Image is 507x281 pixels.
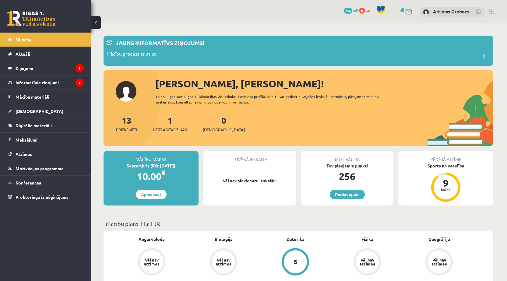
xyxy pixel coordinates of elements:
div: Laipni lūgts savā Rīgas 1. Tālmācības vidusskolas skolnieka profilā. Šeit Tu vari redzēt tuvojošo... [156,94,390,105]
span: Motivācijas programma [16,166,64,171]
span: 256 [344,8,352,14]
p: Mācību process ar 01.09. [107,51,158,59]
a: Motivācijas programma [8,161,84,175]
span: xp [366,8,370,12]
a: Vēl nav atzīmes [331,248,403,277]
span: Digitālie materiāli [16,123,52,128]
div: balles [437,188,455,191]
span: Atzīmes [16,151,32,157]
div: Pēdējā atzīme [398,151,493,163]
span: € [161,168,165,177]
span: [DEMOGRAPHIC_DATA] [203,127,245,133]
div: Motivācija [301,151,393,163]
legend: Ziņojumi [16,61,84,75]
a: Ziņojumi1 [8,61,84,75]
a: Sports un veselība 9 balles [398,163,493,203]
a: Digitālie materiāli [8,118,84,132]
a: 1Neizlasītās ziņas [153,115,187,133]
div: Vēl nav atzīmes [359,258,376,266]
a: Proktoringa izmēģinājums [8,190,84,204]
a: Angļu valoda [139,236,165,242]
div: Vēl nav atzīmes [431,258,448,266]
a: Vēl nav atzīmes [188,248,259,277]
a: Bioloģija [215,236,233,242]
a: Sākums [8,33,84,47]
a: Vēl nav atzīmes [403,248,475,277]
p: Vēl nav pievienotu ieskaišu! [206,178,293,184]
a: Aktuāli [8,47,84,61]
a: Ģeogrāfija [428,236,450,242]
span: Proktoringa izmēģinājums [16,194,69,200]
span: Mācību materiāli [16,94,49,100]
a: Rīgas 1. Tālmācības vidusskola [7,11,55,26]
div: 5 [294,258,298,265]
a: Jauns informatīvs ziņojums! Mācību process ar 01.09. [107,39,490,63]
p: Jauns informatīvs ziņojums! [116,39,204,47]
div: Tuvākā ieskaite [203,151,296,163]
a: 256 mP [344,8,358,12]
span: Aktuāli [16,51,30,57]
a: Apmaksāt [136,190,167,199]
a: Fizika [361,236,373,242]
i: 3 [76,79,84,87]
p: Mācību plāns 11.a1 JK [106,220,491,228]
div: 9 [437,178,455,188]
span: [DEMOGRAPHIC_DATA] [16,108,63,114]
span: Sākums [16,37,31,42]
div: 10.00 [104,169,199,184]
a: Atzīmes [8,147,84,161]
a: Datorika [287,236,305,242]
a: Informatīvie ziņojumi3 [8,76,84,90]
span: Neizlasītās ziņas [153,127,187,133]
a: Konferences [8,176,84,190]
a: 0[DEMOGRAPHIC_DATA] [203,115,245,133]
a: Piedāvājumi [330,190,365,199]
div: Sports un veselība [398,163,493,169]
span: Konferences [16,180,41,185]
div: 256 [301,169,393,184]
a: 0 xp [359,8,373,12]
a: Artjoms Grebežs [433,9,469,15]
i: 1 [76,64,84,72]
a: Maksājumi [8,133,84,147]
a: 13Priekšmeti [116,115,137,133]
a: Vēl nav atzīmes [116,248,188,277]
a: Mācību materiāli [8,90,84,104]
div: [PERSON_NAME], [PERSON_NAME]! [155,76,493,91]
span: mP [353,8,358,12]
div: Septembris (līdz [DATE]) [104,163,199,169]
span: Priekšmeti [116,127,137,133]
a: 5 [259,248,331,277]
span: 0 [359,8,365,14]
img: Artjoms Grebežs [423,9,429,15]
div: Tev pieejamie punkti [301,163,393,169]
legend: Maksājumi [16,133,84,147]
div: Vēl nav atzīmes [215,258,232,266]
div: Mācību maksa [104,151,199,163]
legend: Informatīvie ziņojumi [16,76,84,90]
div: Vēl nav atzīmes [143,258,160,266]
a: [DEMOGRAPHIC_DATA] [8,104,84,118]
